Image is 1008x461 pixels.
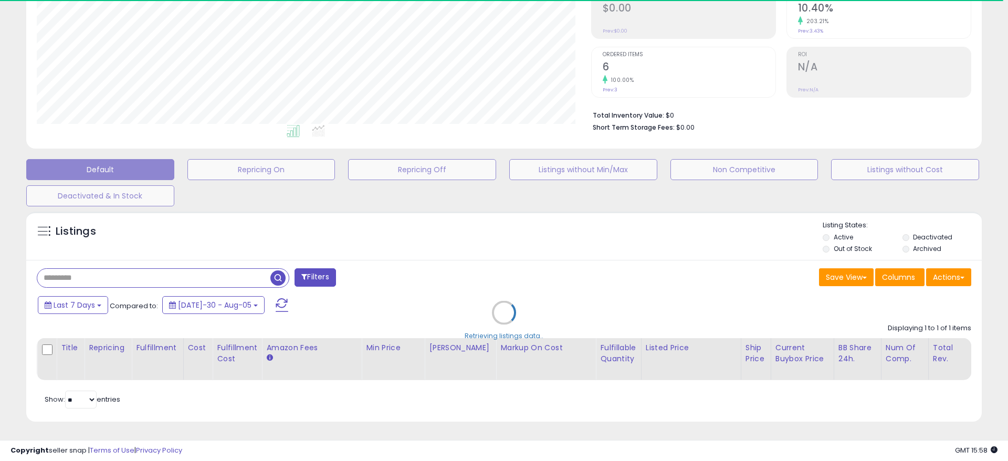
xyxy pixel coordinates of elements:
button: Deactivated & In Stock [26,185,174,206]
small: Prev: 3.43% [798,28,823,34]
button: Listings without Min/Max [509,159,657,180]
h2: 6 [603,61,775,75]
a: Terms of Use [90,445,134,455]
h2: 10.40% [798,2,971,16]
button: Repricing Off [348,159,496,180]
strong: Copyright [10,445,49,455]
button: Default [26,159,174,180]
small: Prev: $0.00 [603,28,627,34]
button: Non Competitive [670,159,818,180]
small: 100.00% [607,76,634,84]
span: ROI [798,52,971,58]
small: 203.21% [803,17,829,25]
span: 2025-08-13 15:58 GMT [955,445,997,455]
span: Ordered Items [603,52,775,58]
b: Total Inventory Value: [593,111,664,120]
button: Listings without Cost [831,159,979,180]
h2: $0.00 [603,2,775,16]
b: Short Term Storage Fees: [593,123,675,132]
li: $0 [593,108,963,121]
div: seller snap | | [10,446,182,456]
small: Prev: 3 [603,87,617,93]
button: Repricing On [187,159,335,180]
h2: N/A [798,61,971,75]
span: $0.00 [676,122,695,132]
div: Retrieving listings data.. [465,331,543,340]
a: Privacy Policy [136,445,182,455]
small: Prev: N/A [798,87,818,93]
